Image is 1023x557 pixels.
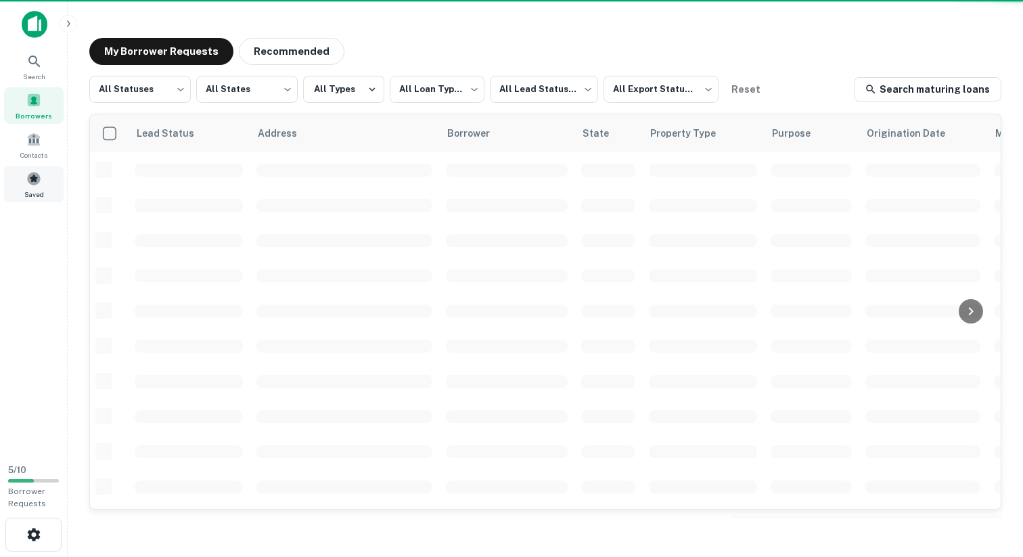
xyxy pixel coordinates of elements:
span: Saved [24,189,44,200]
a: Saved [4,166,64,202]
button: Reset [724,76,767,103]
th: Origination Date [859,114,987,152]
a: Search [4,48,64,85]
th: State [574,114,642,152]
span: Borrower Requests [8,487,46,508]
span: Property Type [650,125,733,141]
th: Borrower [439,114,574,152]
div: All Export Statuses [604,72,719,107]
span: Borrower [447,125,507,141]
img: capitalize-icon.png [22,11,47,38]
span: Origination Date [867,125,963,141]
th: Lead Status [128,114,250,152]
button: All Types [303,76,384,103]
div: All Statuses [89,72,191,107]
th: Purpose [764,114,859,152]
span: Contacts [20,150,47,160]
span: Borrowers [16,110,52,121]
span: Lead Status [136,125,212,141]
span: Address [258,125,315,141]
iframe: Chat Widget [955,449,1023,514]
th: Address [250,114,439,152]
span: Purpose [772,125,828,141]
span: 5 / 10 [8,465,26,475]
a: Search maturing loans [854,77,1001,102]
button: My Borrower Requests [89,38,233,65]
a: Contacts [4,127,64,163]
a: Borrowers [4,87,64,124]
span: State [583,125,627,141]
th: Property Type [642,114,764,152]
span: Search [23,71,45,82]
div: All States [196,72,298,107]
button: Recommended [239,38,344,65]
div: All Loan Types [390,72,484,107]
div: All Lead Statuses [490,72,598,107]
